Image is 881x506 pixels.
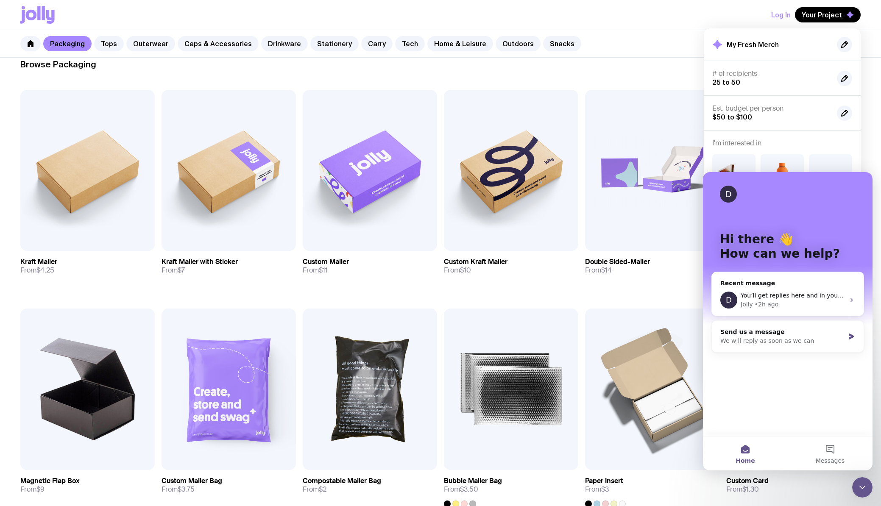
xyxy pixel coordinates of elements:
a: Kraft Mailer with StickerFrom$7 [162,251,296,281]
h4: I'm interested in [712,139,852,147]
h2: Browse Packaging [20,59,861,70]
span: From [20,266,54,275]
a: Magnetic Flap BoxFrom$9 [20,470,155,500]
span: $4.25 [36,266,54,275]
span: Your Project [802,11,842,19]
a: Home & Leisure [427,36,493,51]
a: Tech [395,36,425,51]
div: Jolly [38,128,50,137]
a: Custom Kraft MailerFrom$10 [444,251,578,281]
span: $10 [460,266,471,275]
span: $3.50 [460,485,478,494]
span: $50 to $100 [712,113,752,121]
a: Caps & Accessories [178,36,259,51]
iframe: Intercom live chat [703,172,873,470]
span: $3 [601,485,609,494]
span: $14 [601,266,612,275]
h3: Custom Card [726,477,769,485]
span: From [585,485,609,494]
span: $11 [319,266,328,275]
div: Send us a message [17,156,142,164]
a: Double Sided-MailerFrom$14 [585,251,719,281]
h3: Magnetic Flap Box [20,477,80,485]
h4: Est. budget per person [712,104,830,113]
a: Drinkware [261,36,308,51]
a: Carry [361,36,393,51]
span: $1.30 [742,485,759,494]
h3: Custom Mailer Bag [162,477,222,485]
a: Snacks [543,36,581,51]
button: Your Project [795,7,861,22]
div: Send us a messageWe will reply as soon as we can [8,148,161,181]
span: From [303,485,326,494]
h3: Bubble Mailer Bag [444,477,502,485]
span: $3.75 [178,485,195,494]
h3: Kraft Mailer [20,258,57,266]
span: $2 [319,485,326,494]
a: Custom Mailer BagFrom$3.75 [162,470,296,500]
span: From [444,485,478,494]
span: From [726,485,759,494]
span: 25 to 50 [712,78,740,86]
a: Compostable Mailer BagFrom$2 [303,470,437,500]
span: From [162,485,195,494]
button: Messages [85,264,170,298]
span: From [444,266,471,275]
a: Stationery [310,36,359,51]
h3: Double Sided-Mailer [585,258,650,266]
a: Kraft MailerFrom$4.25 [20,251,155,281]
span: From [162,266,185,275]
iframe: Intercom live chat [852,477,873,498]
span: You’ll get replies here and in your email: ✉️ [EMAIL_ADDRESS][DOMAIN_NAME] The team will reply as... [38,120,394,127]
a: Outdoors [496,36,541,51]
a: Outerwear [126,36,175,51]
span: From [20,485,45,494]
h4: # of recipients [712,70,830,78]
span: From [303,266,328,275]
a: Tops [94,36,124,51]
h3: Compostable Mailer Bag [303,477,381,485]
span: $7 [178,266,185,275]
h3: Custom Kraft Mailer [444,258,507,266]
span: Home [33,286,52,292]
a: Packaging [43,36,92,51]
h3: Paper Insert [585,477,623,485]
span: From [585,266,612,275]
div: • 2h ago [52,128,76,137]
a: Custom CardFrom$1.30 [726,470,861,500]
span: Messages [113,286,142,292]
h2: My Fresh Merch [727,40,779,49]
span: $9 [36,485,45,494]
h3: Custom Mailer [303,258,349,266]
div: We will reply as soon as we can [17,164,142,173]
button: Log In [771,7,791,22]
a: Custom MailerFrom$11 [303,251,437,281]
h3: Kraft Mailer with Sticker [162,258,238,266]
